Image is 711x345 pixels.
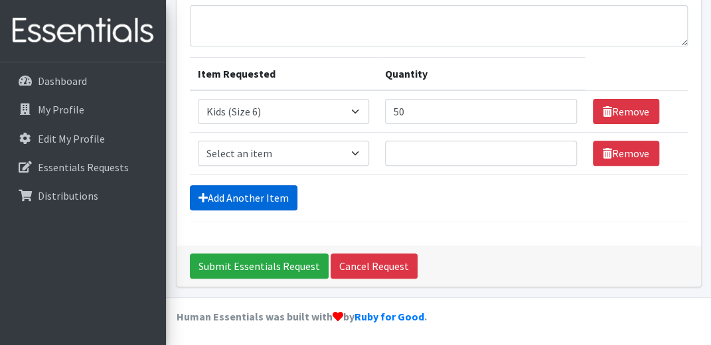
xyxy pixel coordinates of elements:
[5,9,161,53] img: HumanEssentials
[5,68,161,94] a: Dashboard
[190,253,329,279] input: Submit Essentials Request
[177,310,427,323] strong: Human Essentials was built with by .
[190,58,377,91] th: Item Requested
[5,182,161,209] a: Distributions
[38,132,105,145] p: Edit My Profile
[5,96,161,123] a: My Profile
[38,189,98,202] p: Distributions
[5,125,161,152] a: Edit My Profile
[5,154,161,180] a: Essentials Requests
[593,141,659,166] a: Remove
[331,253,418,279] a: Cancel Request
[190,185,297,210] a: Add Another Item
[38,161,129,174] p: Essentials Requests
[355,310,424,323] a: Ruby for Good
[38,74,87,88] p: Dashboard
[377,58,585,91] th: Quantity
[38,103,84,116] p: My Profile
[593,99,659,124] a: Remove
